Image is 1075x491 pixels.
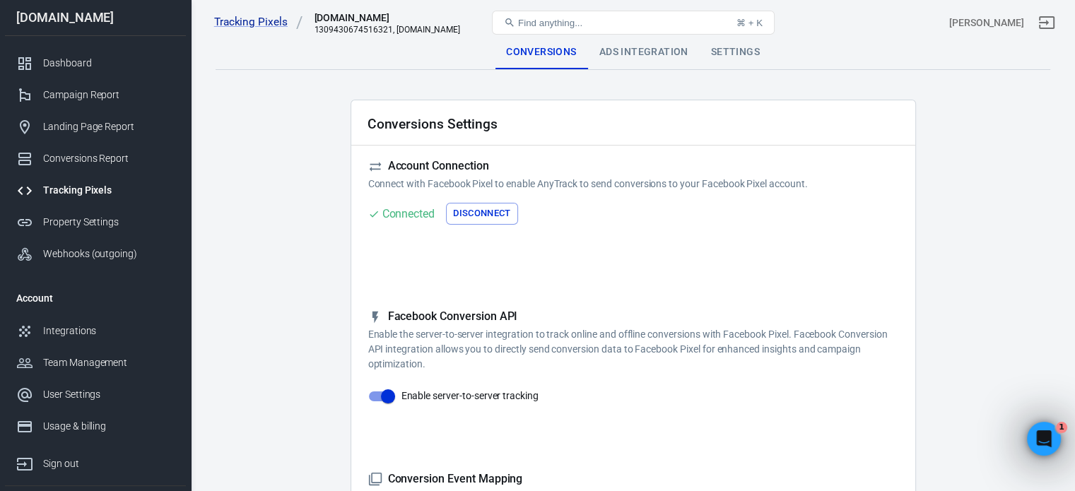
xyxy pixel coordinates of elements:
[382,205,435,223] div: Connected
[5,315,186,347] a: Integrations
[1056,422,1067,433] span: 1
[43,88,175,102] div: Campaign Report
[43,183,175,198] div: Tracking Pixels
[492,11,775,35] button: Find anything...⌘ + K
[43,215,175,230] div: Property Settings
[368,159,898,174] h5: Account Connection
[43,419,175,434] div: Usage & billing
[5,442,186,480] a: Sign out
[314,11,455,25] div: taniatheherbalist.com
[1030,6,1064,40] a: Sign out
[1027,422,1061,456] iframe: Intercom live chat
[314,25,460,35] div: 1309430674516321, taniatheherbalist.com
[5,238,186,270] a: Webhooks (outgoing)
[495,35,587,69] div: Conversions
[368,472,898,487] h5: Conversion Event Mapping
[5,410,186,442] a: Usage & billing
[43,247,175,261] div: Webhooks (outgoing)
[588,35,700,69] div: Ads Integration
[43,56,175,71] div: Dashboard
[5,79,186,111] a: Campaign Report
[43,119,175,134] div: Landing Page Report
[43,151,175,166] div: Conversions Report
[518,18,582,28] span: Find anything...
[736,18,763,28] div: ⌘ + K
[368,327,898,372] p: Enable the server-to-server integration to track online and offline conversions with Facebook Pix...
[214,15,303,30] a: Tracking Pixels
[5,174,186,206] a: Tracking Pixels
[700,35,771,69] div: Settings
[43,456,175,471] div: Sign out
[5,281,186,315] li: Account
[368,177,898,191] p: Connect with Facebook Pixel to enable AnyTrack to send conversions to your Facebook Pixel account.
[5,11,186,24] div: [DOMAIN_NAME]
[5,347,186,379] a: Team Management
[43,355,175,370] div: Team Management
[5,111,186,143] a: Landing Page Report
[368,309,898,324] h5: Facebook Conversion API
[446,203,518,225] button: Disconnect
[43,387,175,402] div: User Settings
[5,206,186,238] a: Property Settings
[949,16,1024,30] div: Account id: C21CTY1k
[401,389,539,403] span: Enable server-to-server tracking
[368,117,498,131] h2: Conversions Settings
[43,324,175,338] div: Integrations
[5,47,186,79] a: Dashboard
[5,143,186,174] a: Conversions Report
[5,379,186,410] a: User Settings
